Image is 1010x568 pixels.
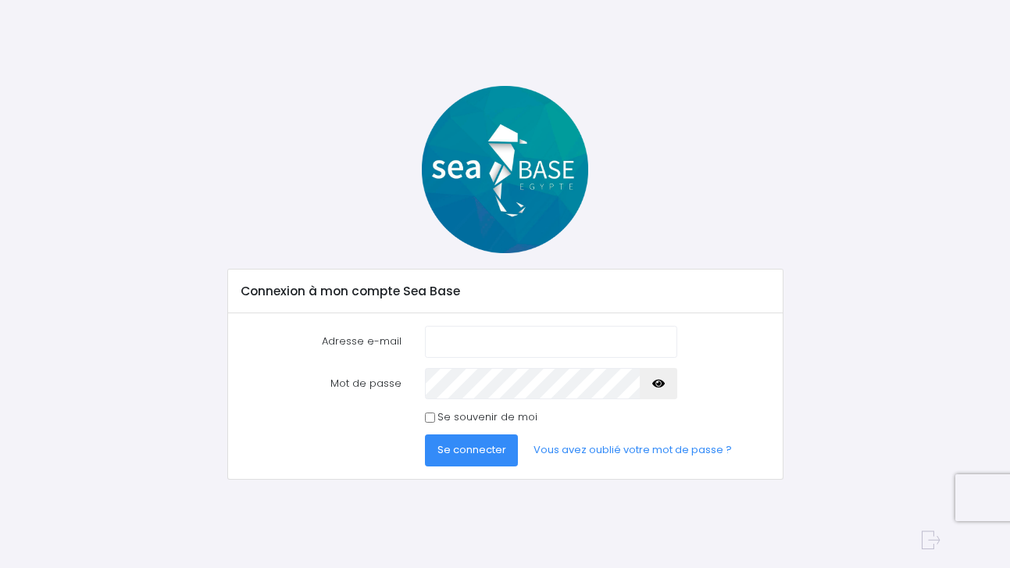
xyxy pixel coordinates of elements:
[437,409,537,425] label: Se souvenir de moi
[228,270,783,313] div: Connexion à mon compte Sea Base
[425,434,519,466] button: Se connecter
[521,434,744,466] a: Vous avez oublié votre mot de passe ?
[437,442,506,457] span: Se connecter
[229,326,413,357] label: Adresse e-mail
[229,368,413,399] label: Mot de passe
